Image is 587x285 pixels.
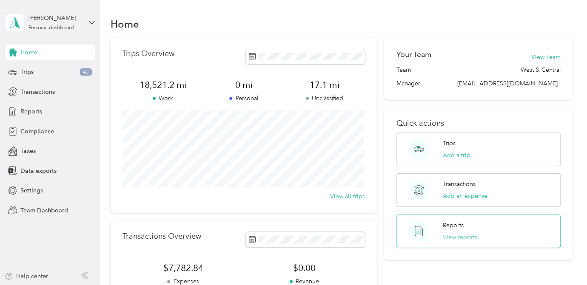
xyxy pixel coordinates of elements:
span: 18,521.2 mi [123,79,203,91]
span: Manager [396,79,420,88]
span: 0 mi [203,79,284,91]
p: Trips Overview [123,49,174,58]
p: Quick actions [396,119,560,128]
span: $0.00 [244,262,365,274]
iframe: Everlance-gr Chat Button Frame [539,237,587,285]
button: Add an expense [443,192,487,200]
p: Unclassified [284,94,365,103]
button: View all trips [330,192,365,201]
p: Work [123,94,203,103]
p: Transactions Overview [123,232,201,241]
span: Taxes [20,147,36,155]
span: West & Central [521,65,561,74]
div: [PERSON_NAME] [28,14,82,23]
h1: Home [111,20,139,28]
p: Personal [203,94,284,103]
div: Personal dashboard [28,25,74,31]
button: Add a trip [443,151,470,160]
span: Reports [20,107,42,116]
span: Settings [20,186,43,195]
span: Compliance [20,127,54,136]
p: Trips [443,139,456,148]
button: Help center [5,272,48,281]
span: Team [396,65,410,74]
span: Home [20,48,37,57]
button: View reports [443,233,477,242]
span: Team Dashboard [20,206,68,215]
h2: Your Team [396,49,431,60]
span: Trips [20,68,34,76]
span: 17.1 mi [284,79,365,91]
span: Data exports [20,166,57,175]
p: Transactions [443,180,476,189]
span: Transactions [20,87,55,96]
button: View Team [531,53,561,62]
span: 42 [80,68,92,76]
span: $7,782.84 [123,262,244,274]
p: Reports [443,221,464,230]
span: [EMAIL_ADDRESS][DOMAIN_NAME] [457,80,558,87]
